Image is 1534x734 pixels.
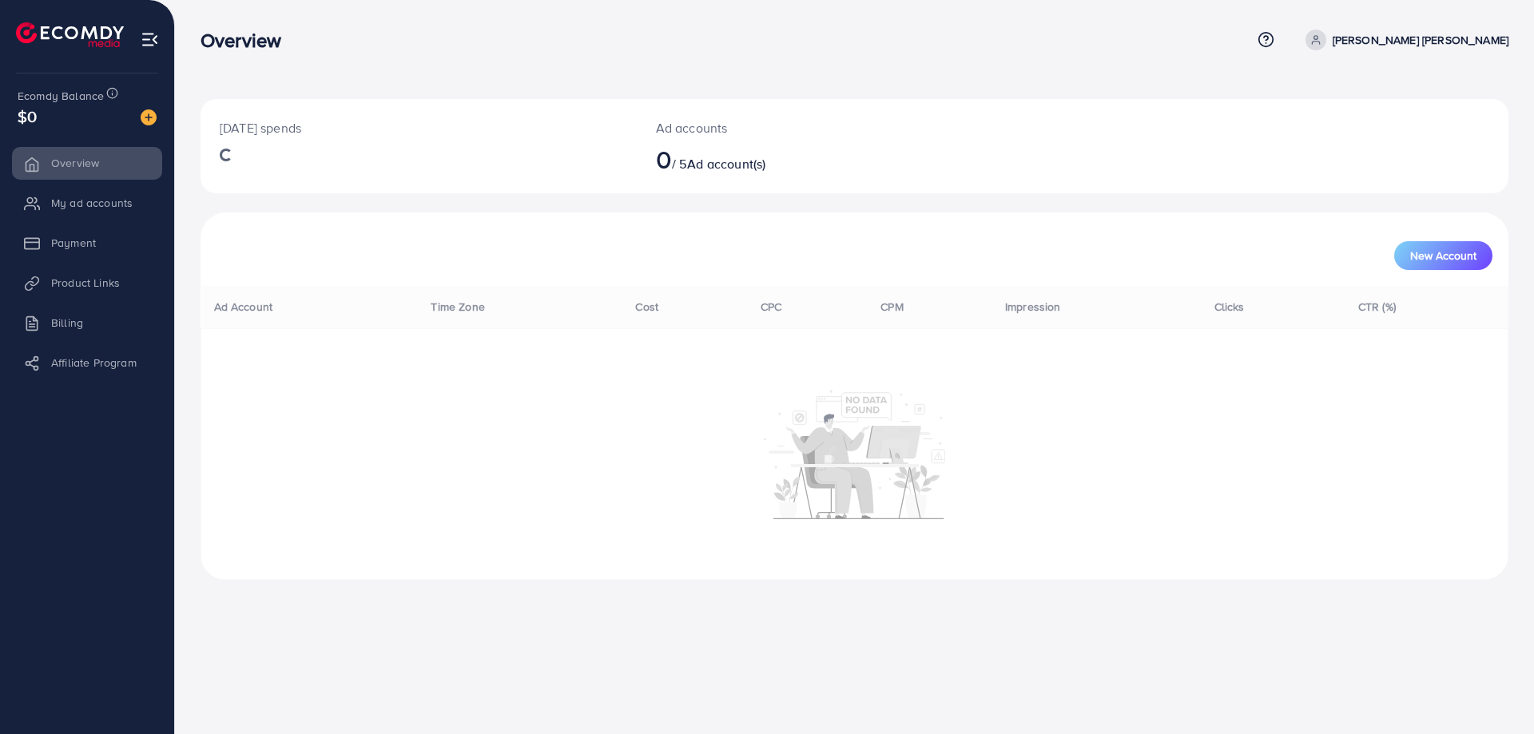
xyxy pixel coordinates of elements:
[656,118,944,137] p: Ad accounts
[18,88,104,104] span: Ecomdy Balance
[220,118,618,137] p: [DATE] spends
[1333,30,1508,50] p: [PERSON_NAME] [PERSON_NAME]
[656,144,944,174] h2: / 5
[687,155,765,173] span: Ad account(s)
[1410,250,1476,261] span: New Account
[1299,30,1508,50] a: [PERSON_NAME] [PERSON_NAME]
[1394,241,1492,270] button: New Account
[16,22,124,47] img: logo
[201,29,294,52] h3: Overview
[141,109,157,125] img: image
[18,105,37,128] span: $0
[141,30,159,49] img: menu
[656,141,672,177] span: 0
